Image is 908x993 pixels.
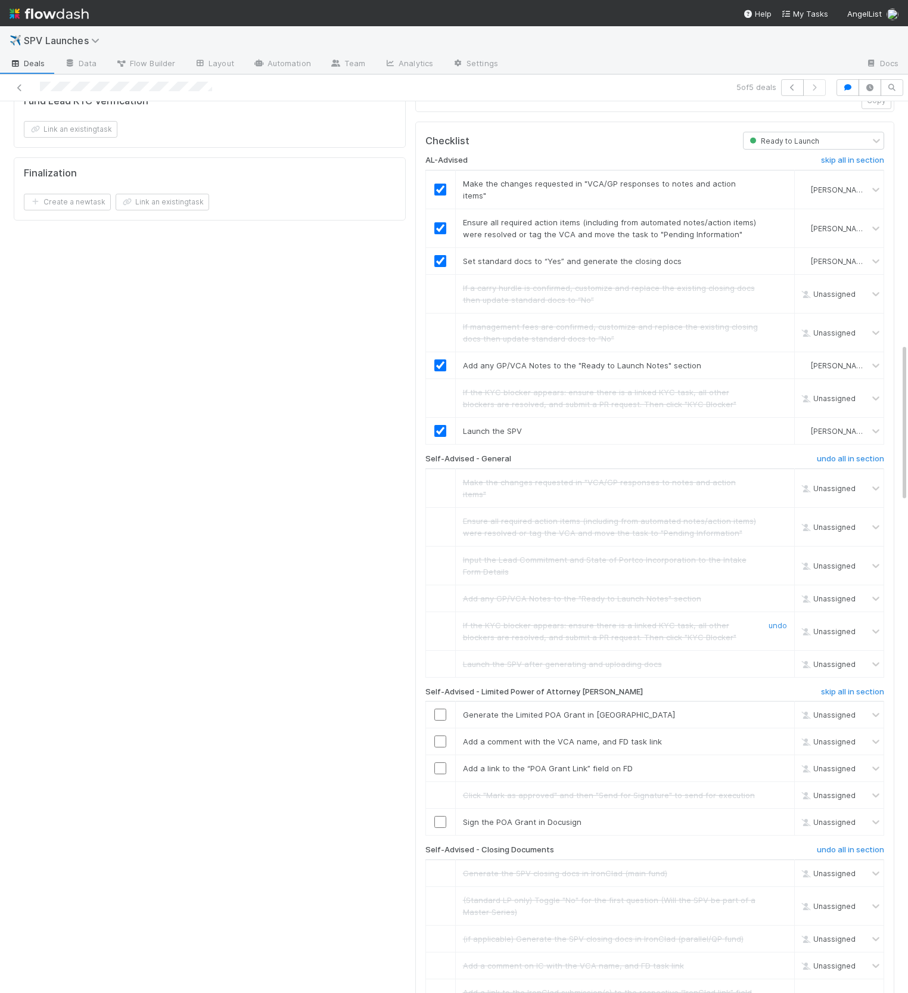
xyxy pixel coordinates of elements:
span: Make the changes requested in "VCA/GP responses to notes and action items" [463,179,736,200]
button: Create a newtask [24,194,111,210]
span: Launch the SPV [463,426,522,436]
span: If management fees are confirmed, customize and replace the existing closing docs then update sta... [463,322,758,343]
span: Unassigned [799,561,856,570]
a: skip all in section [821,687,884,702]
a: Analytics [375,55,443,74]
span: Unassigned [799,290,856,299]
span: (if applicable) Generate the SPV closing docs in IronClad (parallel/QP fund) [463,934,744,944]
span: Unassigned [799,394,856,403]
span: Flow Builder [116,57,175,69]
button: Link an existingtask [24,121,117,138]
span: [PERSON_NAME] [811,185,869,194]
a: undo all in section [817,845,884,859]
a: Docs [856,55,908,74]
a: My Tasks [781,8,828,20]
span: My Tasks [781,9,828,18]
h6: Self-Advised - Limited Power of Attorney [PERSON_NAME] [425,687,643,697]
span: Unassigned [799,869,856,878]
span: Unassigned [799,902,856,911]
span: Add a comment on IC with the VCA name, and FD task link [463,961,684,970]
h6: Self-Advised - General [425,454,511,464]
a: Team [321,55,375,74]
a: Automation [244,55,321,74]
img: avatar_04f2f553-352a-453f-b9fb-c6074dc60769.png [800,361,809,370]
span: Ready to Launch [747,136,819,145]
span: Add a comment with the VCA name, and FD task link [463,737,662,746]
span: Launch the SPV after generating and uploading docs [463,659,662,669]
span: 5 of 5 deals [736,81,776,93]
h6: undo all in section [817,454,884,464]
h5: Finalization [24,167,77,179]
span: AngelList [847,9,882,18]
h6: Self-Advised - Closing Documents [425,845,554,855]
img: logo-inverted-e16ddd16eac7371096b0.svg [10,4,89,24]
img: avatar_04f2f553-352a-453f-b9fb-c6074dc60769.png [800,426,809,436]
span: [PERSON_NAME] [811,224,869,233]
a: skip all in section [821,156,884,170]
span: Click "Mark as approved" and then "Send for Signature" to send for execution [463,790,755,800]
span: Add a link to the “POA Grant Link” field on FD [463,764,633,773]
span: Unassigned [799,710,856,719]
a: undo all in section [817,454,884,468]
span: Make the changes requested in "VCA/GP responses to notes and action items" [463,477,736,499]
h5: Checklist [425,135,469,147]
span: Unassigned [799,818,856,827]
img: avatar_04f2f553-352a-453f-b9fb-c6074dc60769.png [800,185,809,194]
button: Link an existingtask [116,194,209,210]
span: Unassigned [799,659,856,668]
span: Add any GP/VCA Notes to the "Ready to Launch Notes" section [463,594,701,603]
span: Add any GP/VCA Notes to the "Ready to Launch Notes" section [463,361,701,370]
span: Ensure all required action items (including from automated notes/action items) were resolved or t... [463,218,756,239]
span: [PERSON_NAME] [811,361,869,370]
span: Unassigned [799,961,856,970]
span: [PERSON_NAME] [811,427,869,436]
span: Generate the Limited POA Grant in [GEOGRAPHIC_DATA] [463,710,675,719]
span: If the KYC blocker appears: ensure there is a linked KYC task, all other blockers are resolved, a... [463,387,736,409]
span: SPV Launches [24,35,105,46]
span: Input the Lead Commitment and State of Portco Incorporation to the Intake Form Details [463,555,747,576]
h6: undo all in section [817,845,884,855]
img: avatar_04f2f553-352a-453f-b9fb-c6074dc60769.png [800,256,809,266]
span: Unassigned [799,522,856,531]
h5: Fund Lead KYC Verification [24,95,148,107]
span: If a carry hurdle is confirmed, customize and replace the existing closing docs then update stand... [463,283,755,305]
a: undo [769,620,787,630]
span: Unassigned [799,737,856,746]
span: Unassigned [799,935,856,944]
span: Sign the POA Grant in Docusign [463,817,582,827]
span: Unassigned [799,594,856,603]
span: If the KYC blocker appears: ensure there is a linked KYC task, all other blockers are resolved, a... [463,620,736,642]
button: Copy [862,92,891,109]
a: Data [55,55,106,74]
span: (Standard LP only) Toggle "No" for the first question (Will the SPV be part of a Master Series) [463,895,755,917]
span: Unassigned [799,626,856,635]
span: Generate the SPV closing docs in IronClad (main fund) [463,868,667,878]
span: Unassigned [799,764,856,773]
a: Flow Builder [106,55,185,74]
span: Unassigned [799,483,856,492]
a: Layout [185,55,244,74]
span: Unassigned [799,791,856,800]
h6: skip all in section [821,687,884,697]
h6: skip all in section [821,156,884,165]
span: Deals [10,57,45,69]
img: avatar_04f2f553-352a-453f-b9fb-c6074dc60769.png [800,224,809,233]
span: Set standard docs to “Yes” and generate the closing docs [463,256,682,266]
img: avatar_04f2f553-352a-453f-b9fb-c6074dc60769.png [887,8,898,20]
a: Settings [443,55,508,74]
div: Help [743,8,772,20]
span: Unassigned [799,328,856,337]
span: Ensure all required action items (including from automated notes/action items) were resolved or t... [463,516,756,538]
span: ✈️ [10,35,21,45]
span: [PERSON_NAME] [811,257,869,266]
h6: AL-Advised [425,156,468,165]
